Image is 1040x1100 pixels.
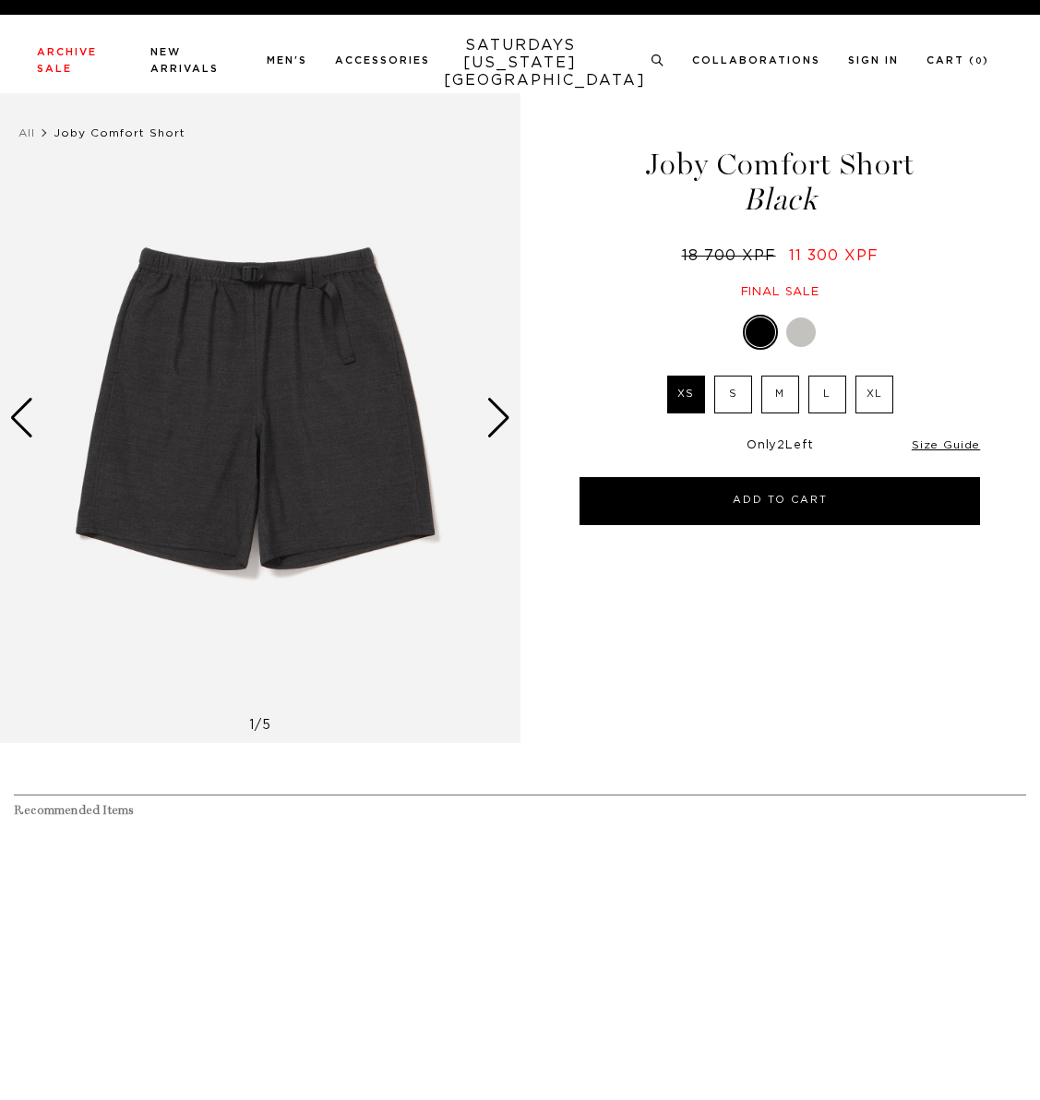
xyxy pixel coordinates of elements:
[777,439,785,451] span: 2
[18,127,35,138] a: All
[577,149,983,215] h1: Joby Comfort Short
[808,376,846,413] label: L
[667,376,705,413] label: XS
[486,398,511,438] div: Next slide
[975,57,983,66] small: 0
[54,127,185,138] span: Joby Comfort Short
[926,55,989,66] a: Cart (0)
[577,185,983,215] span: Black
[14,803,1026,819] h4: Recommended Items
[789,248,879,263] span: 11 300 XPF
[577,284,983,300] div: Final sale
[682,248,783,263] del: 18 700 XPF
[9,398,34,438] div: Previous slide
[37,47,97,74] a: Archive Sale
[580,438,980,454] div: Only Left
[267,55,307,66] a: Men's
[150,47,219,74] a: New Arrivals
[855,376,893,413] label: XL
[444,37,596,90] a: SATURDAYS[US_STATE][GEOGRAPHIC_DATA]
[848,55,899,66] a: Sign In
[262,719,271,732] span: 5
[249,719,255,732] span: 1
[335,55,430,66] a: Accessories
[692,55,820,66] a: Collaborations
[580,477,980,525] button: Add to Cart
[912,439,980,450] a: Size Guide
[761,376,799,413] label: M
[714,376,752,413] label: S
